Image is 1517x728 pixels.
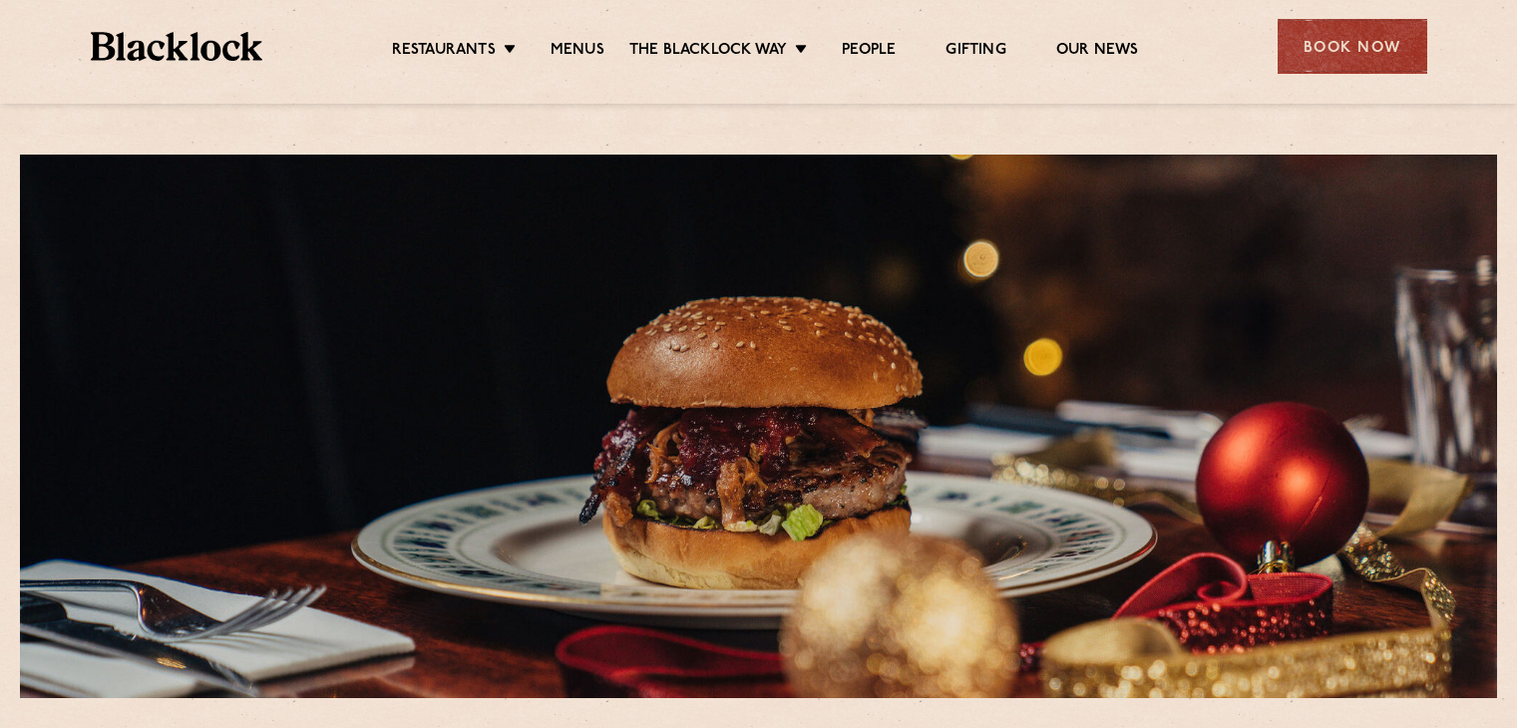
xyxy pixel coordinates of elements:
img: BL_Textured_Logo-footer-cropped.svg [91,32,263,61]
a: Restaurants [392,41,496,63]
a: Our News [1056,41,1139,63]
a: People [842,41,896,63]
a: Gifting [946,41,1005,63]
a: The Blacklock Way [629,41,787,63]
div: Book Now [1278,19,1427,74]
a: Menus [551,41,604,63]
